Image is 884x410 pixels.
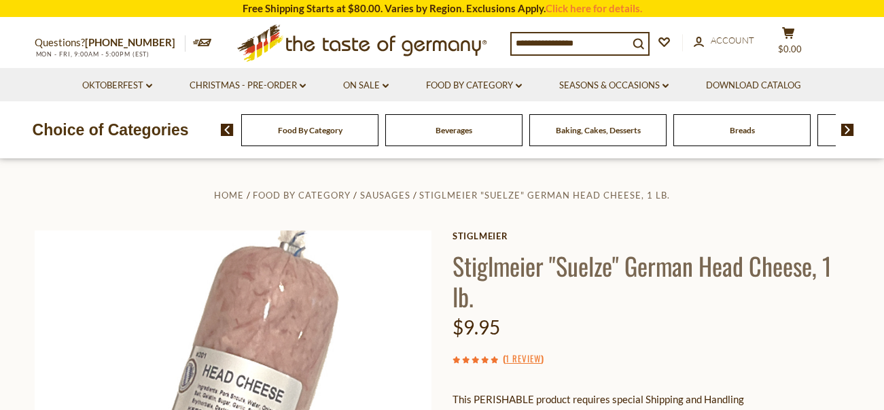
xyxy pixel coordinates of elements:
[190,78,306,93] a: Christmas - PRE-ORDER
[278,125,342,135] a: Food By Category
[253,190,351,201] a: Food By Category
[694,33,754,48] a: Account
[360,190,410,201] a: Sausages
[453,391,850,408] p: This PERISHABLE product requires special Shipping and Handling
[768,27,809,61] button: $0.00
[453,315,500,339] span: $9.95
[841,124,854,136] img: next arrow
[82,78,152,93] a: Oktoberfest
[559,78,669,93] a: Seasons & Occasions
[35,34,185,52] p: Questions?
[85,36,175,48] a: [PHONE_NUMBER]
[221,124,234,136] img: previous arrow
[778,44,802,54] span: $0.00
[436,125,472,135] a: Beverages
[214,190,244,201] a: Home
[343,78,389,93] a: On Sale
[506,352,541,366] a: 1 Review
[730,125,755,135] a: Breads
[556,125,641,135] a: Baking, Cakes, Desserts
[706,78,801,93] a: Download Catalog
[419,190,670,201] a: Stiglmeier "Suelze" German Head Cheese, 1 lb.
[453,230,850,241] a: Stiglmeier
[426,78,522,93] a: Food By Category
[453,250,850,311] h1: Stiglmeier "Suelze" German Head Cheese, 1 lb.
[546,2,642,14] a: Click here for details.
[35,50,150,58] span: MON - FRI, 9:00AM - 5:00PM (EST)
[503,352,544,365] span: ( )
[711,35,754,46] span: Account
